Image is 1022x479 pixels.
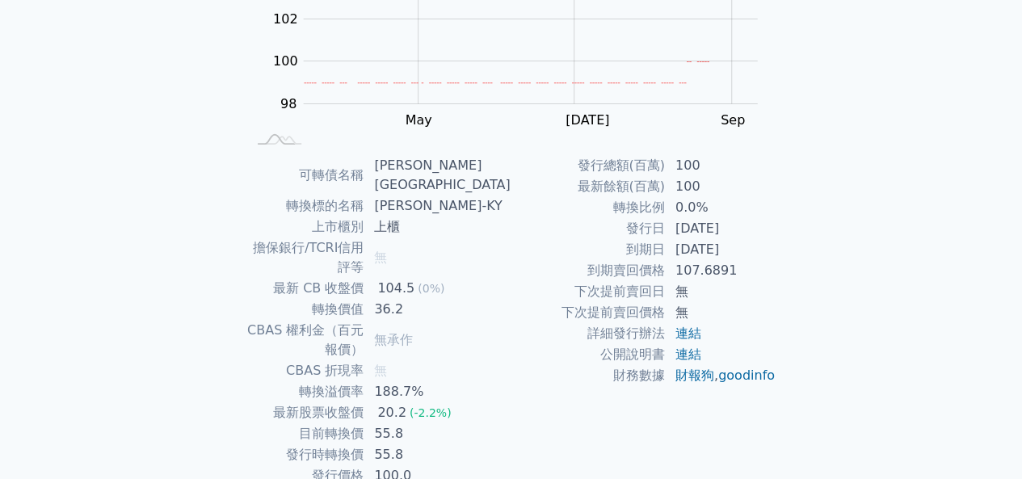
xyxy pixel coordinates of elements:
[364,299,511,320] td: 36.2
[364,423,511,444] td: 55.8
[246,299,365,320] td: 轉換價值
[246,381,365,402] td: 轉換溢價率
[405,112,431,128] tspan: May
[666,365,776,386] td: ,
[511,302,666,323] td: 下次提前賣回價格
[511,176,666,197] td: 最新餘額(百萬)
[246,216,365,237] td: 上市櫃別
[666,239,776,260] td: [DATE]
[246,237,365,278] td: 擔保銀行/TCRI信用評等
[364,216,511,237] td: 上櫃
[511,281,666,302] td: 下次提前賣回日
[511,344,666,365] td: 公開說明書
[364,381,511,402] td: 188.7%
[374,363,387,378] span: 無
[374,279,418,298] div: 104.5
[721,112,745,128] tspan: Sep
[364,444,511,465] td: 55.8
[718,368,775,383] a: goodinfo
[511,239,666,260] td: 到期日
[666,176,776,197] td: 100
[666,281,776,302] td: 無
[364,195,511,216] td: [PERSON_NAME]-KY
[273,11,298,27] tspan: 102
[511,155,666,176] td: 發行總額(百萬)
[280,96,297,111] tspan: 98
[666,260,776,281] td: 107.6891
[675,326,701,341] a: 連結
[666,302,776,323] td: 無
[566,112,609,128] tspan: [DATE]
[511,323,666,344] td: 詳細發行辦法
[675,368,714,383] a: 財報狗
[364,155,511,195] td: [PERSON_NAME][GEOGRAPHIC_DATA]
[666,218,776,239] td: [DATE]
[246,155,365,195] td: 可轉債名稱
[666,155,776,176] td: 100
[511,197,666,218] td: 轉換比例
[511,260,666,281] td: 到期賣回價格
[418,282,444,295] span: (0%)
[410,406,452,419] span: (-2.2%)
[374,250,387,265] span: 無
[374,403,410,422] div: 20.2
[511,218,666,239] td: 發行日
[273,53,298,69] tspan: 100
[246,278,365,299] td: 最新 CB 收盤價
[511,365,666,386] td: 財務數據
[246,195,365,216] td: 轉換標的名稱
[246,423,365,444] td: 目前轉換價
[246,360,365,381] td: CBAS 折現率
[675,347,701,362] a: 連結
[246,320,365,360] td: CBAS 權利金（百元報價）
[666,197,776,218] td: 0.0%
[246,444,365,465] td: 發行時轉換價
[246,402,365,423] td: 最新股票收盤價
[374,332,413,347] span: 無承作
